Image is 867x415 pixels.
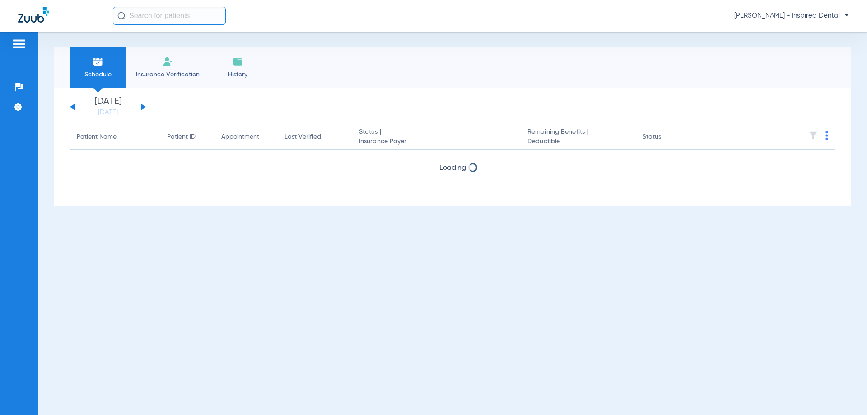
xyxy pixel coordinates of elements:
[81,97,135,117] li: [DATE]
[93,56,103,67] img: Schedule
[167,132,196,142] div: Patient ID
[809,131,818,140] img: filter.svg
[133,70,203,79] span: Insurance Verification
[18,7,49,23] img: Zuub Logo
[12,38,26,49] img: hamburger-icon
[352,125,520,150] th: Status |
[359,137,513,146] span: Insurance Payer
[520,125,635,150] th: Remaining Benefits |
[527,137,628,146] span: Deductible
[635,125,696,150] th: Status
[76,70,119,79] span: Schedule
[113,7,226,25] input: Search for patients
[221,132,270,142] div: Appointment
[117,12,126,20] img: Search Icon
[284,132,321,142] div: Last Verified
[284,132,345,142] div: Last Verified
[81,108,135,117] a: [DATE]
[734,11,849,20] span: [PERSON_NAME] - Inspired Dental
[163,56,173,67] img: Manual Insurance Verification
[439,164,466,172] span: Loading
[221,132,259,142] div: Appointment
[216,70,259,79] span: History
[825,131,828,140] img: group-dot-blue.svg
[167,132,207,142] div: Patient ID
[233,56,243,67] img: History
[77,132,117,142] div: Patient Name
[77,132,153,142] div: Patient Name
